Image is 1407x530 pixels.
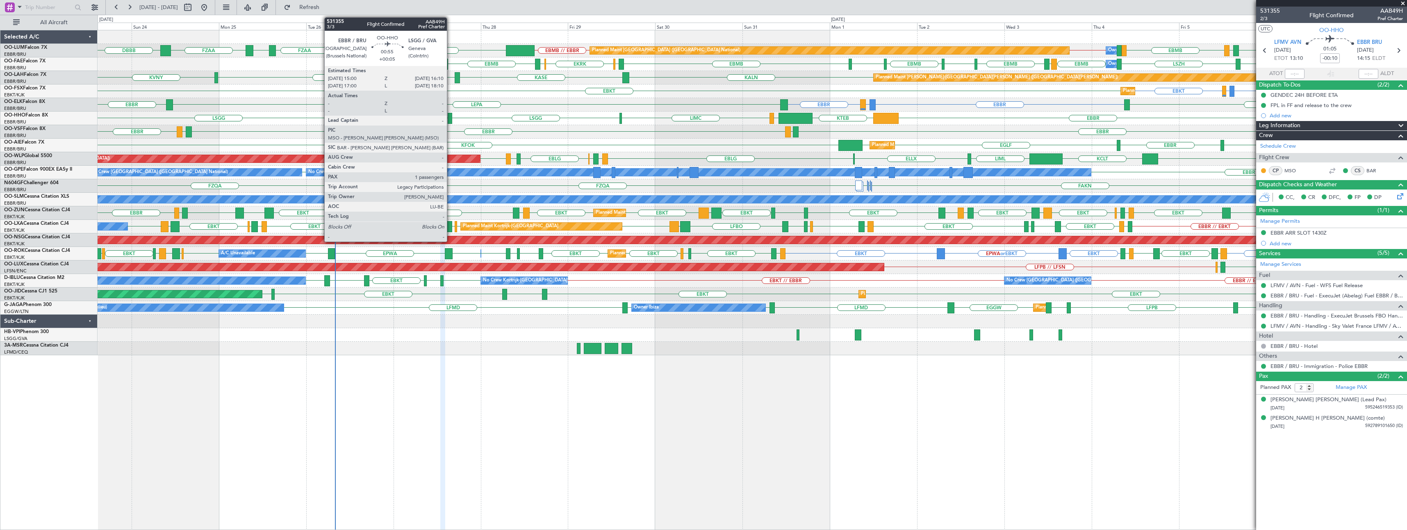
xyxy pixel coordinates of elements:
div: No Crew [GEOGRAPHIC_DATA] ([GEOGRAPHIC_DATA] National) [308,166,446,178]
span: AAB49H [1377,7,1403,15]
span: 14:15 [1357,55,1370,63]
span: HB-VPI [4,329,20,334]
a: BAR [1366,167,1385,174]
span: Permits [1259,206,1278,215]
input: --:-- [1285,69,1305,79]
div: No Crew [GEOGRAPHIC_DATA] ([GEOGRAPHIC_DATA] National) [91,166,228,178]
div: Planned Maint Kortrijk-[GEOGRAPHIC_DATA] [463,220,558,233]
label: Planned PAX [1260,384,1291,392]
span: [DATE] [1270,423,1284,429]
span: Pax [1259,372,1268,381]
a: Schedule Crew [1260,142,1296,151]
div: FPL in FF and release to the crew [1270,102,1352,109]
span: OO-AIE [4,140,22,145]
a: LSGG/GVA [4,336,27,342]
span: (5/5) [1377,249,1389,257]
a: EBKT/KJK [4,214,25,220]
a: EBBR / BRU - Fuel - ExecuJet (Abelag) Fuel EBBR / BRU [1270,292,1403,299]
span: ALDT [1380,70,1394,78]
a: EBBR/BRU [4,78,26,85]
a: OO-HHOFalcon 8X [4,113,48,118]
span: OO-FSX [4,86,23,91]
span: [DATE] [1274,46,1291,55]
span: Handling [1259,301,1282,311]
span: [DATE] [1270,405,1284,411]
div: Thu 4 [1092,23,1179,30]
span: FP [1355,194,1361,202]
div: A/C Unavailable [221,247,255,260]
div: Mon 1 [830,23,917,30]
a: Manage PAX [1336,384,1367,392]
a: OO-AIEFalcon 7X [4,140,44,145]
a: EBBR/BRU [4,119,26,125]
a: EBBR/BRU [4,105,26,112]
div: [PERSON_NAME] [PERSON_NAME] (Lead Pax) [1270,396,1387,404]
a: EBBR/BRU [4,51,26,57]
button: UTC [1258,25,1273,32]
div: [DATE] [831,16,845,23]
span: ELDT [1372,55,1385,63]
span: Services [1259,249,1280,258]
span: Dispatch Checks and Weather [1259,180,1337,190]
a: EBBR / BRU - Hotel [1270,343,1318,350]
div: Tue 26 [306,23,394,30]
div: CS [1351,166,1364,175]
span: Hotel [1259,331,1273,341]
div: Planned Maint [GEOGRAPHIC_DATA] ([GEOGRAPHIC_DATA]) [872,139,1001,151]
a: EBBR/BRU [4,160,26,166]
a: EBBR / BRU - Handling - ExecuJet Brussels FBO Handling Abelag [1270,312,1403,319]
a: OO-JIDCessna CJ1 525 [4,289,57,294]
div: Fri 5 [1179,23,1266,30]
div: Flight Confirmed [1309,11,1354,20]
div: Planned Maint Kortrijk-[GEOGRAPHIC_DATA] [1123,85,1218,97]
div: Add new [1270,240,1403,247]
a: EBKT/KJK [4,92,25,98]
span: N604GF [4,180,23,185]
a: OO-LUXCessna Citation CJ4 [4,262,69,267]
a: OO-VSFFalcon 8X [4,126,46,131]
span: OO-SLM [4,194,24,199]
div: Wed 3 [1004,23,1092,30]
a: HB-VPIPhenom 300 [4,329,49,334]
span: 2/3 [1260,15,1280,22]
a: EBBR/BRU [4,65,26,71]
span: [DATE] [1357,46,1374,55]
span: Refresh [292,5,327,10]
a: OO-ROKCessna Citation CJ4 [4,248,70,253]
span: ETOT [1274,55,1288,63]
a: OO-LAHFalcon 7X [4,72,46,77]
div: Planned Maint Kortrijk-[GEOGRAPHIC_DATA] [596,207,691,219]
a: LFMD/CEQ [4,349,28,355]
input: Trip Number [25,1,72,14]
span: EBBR BRU [1357,39,1382,47]
div: Planned Maint Kortrijk-[GEOGRAPHIC_DATA] [861,288,956,300]
a: EBBR/BRU [4,187,26,193]
span: OO-WLP [4,153,24,158]
div: [PERSON_NAME] H [PERSON_NAME] (comte) [1270,414,1385,423]
span: Others [1259,352,1277,361]
a: 3A-MSRCessna Citation CJ4 [4,343,68,348]
span: OO-HHO [1319,26,1344,34]
a: EBKT/KJK [4,281,25,288]
a: EGGW/LTN [4,308,29,315]
a: OO-ZUNCessna Citation CJ4 [4,208,70,212]
span: OO-ROK [4,248,25,253]
div: Tue 2 [917,23,1004,30]
a: LFMV / AVN - Fuel - WFS Fuel Release [1270,282,1363,289]
span: Pref Charter [1377,15,1403,22]
a: Manage Services [1260,260,1301,269]
button: Refresh [280,1,329,14]
span: OO-NSG [4,235,25,240]
span: OO-ZUN [4,208,25,212]
span: All Aircraft [21,20,87,25]
a: EBBR/BRU [4,200,26,206]
a: OO-FSXFalcon 7X [4,86,46,91]
span: DP [1374,194,1382,202]
a: MSO [1284,167,1303,174]
span: ATOT [1269,70,1283,78]
a: LFMV / AVN - Handling - Sky Valet France LFMV / AVN **MY HANDLING** [1270,322,1403,329]
div: Sat 30 [655,23,742,30]
span: DFC, [1329,194,1341,202]
a: OO-NSGCessna Citation CJ4 [4,235,70,240]
a: EBKT/KJK [4,227,25,233]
